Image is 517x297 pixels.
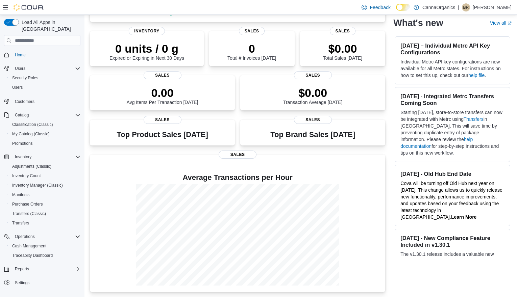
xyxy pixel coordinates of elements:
[7,218,83,228] button: Transfers
[1,278,83,288] button: Settings
[9,162,54,170] a: Adjustments (Classic)
[1,110,83,120] button: Catalog
[15,112,29,118] span: Catalog
[400,170,504,177] h3: [DATE] - Old Hub End Date
[400,58,504,79] p: Individual Metrc API key configurations are now available for all Metrc states. For instructions ...
[9,181,66,189] a: Inventory Manager (Classic)
[9,251,55,260] a: Traceabilty Dashboard
[127,86,198,100] p: 0.00
[12,51,80,59] span: Home
[9,120,80,129] span: Classification (Classic)
[12,64,28,73] button: Users
[9,162,80,170] span: Adjustments (Classic)
[117,131,208,139] h3: Top Product Sales [DATE]
[15,280,29,286] span: Settings
[1,96,83,106] button: Customers
[15,234,35,239] span: Operations
[12,131,50,137] span: My Catalog (Classic)
[15,52,26,58] span: Home
[7,251,83,260] button: Traceabilty Dashboard
[95,173,380,182] h4: Average Transactions per Hour
[458,3,459,11] p: |
[7,199,83,209] button: Purchase Orders
[12,233,38,241] button: Operations
[144,71,181,79] span: Sales
[9,219,32,227] a: Transfers
[19,19,80,32] span: Load All Apps in [GEOGRAPHIC_DATA]
[15,99,34,104] span: Customers
[7,129,83,139] button: My Catalog (Classic)
[12,111,31,119] button: Catalog
[12,233,80,241] span: Operations
[283,86,343,105] div: Transaction Average [DATE]
[7,181,83,190] button: Inventory Manager (Classic)
[9,74,80,82] span: Security Roles
[294,71,332,79] span: Sales
[9,130,52,138] a: My Catalog (Classic)
[468,73,485,78] a: help file
[12,122,53,127] span: Classification (Classic)
[9,210,49,218] a: Transfers (Classic)
[12,211,46,216] span: Transfers (Classic)
[9,74,41,82] a: Security Roles
[7,162,83,171] button: Adjustments (Classic)
[359,1,393,14] a: Feedback
[12,192,29,197] span: Manifests
[12,164,51,169] span: Adjustments (Classic)
[129,27,165,35] span: Inventory
[490,20,512,26] a: View allExternal link
[330,27,355,35] span: Sales
[9,120,56,129] a: Classification (Classic)
[9,83,80,91] span: Users
[109,42,184,61] div: Expired or Expiring in Next 30 Days
[283,86,343,100] p: $0.00
[473,3,512,11] p: [PERSON_NAME]
[12,220,29,226] span: Transfers
[12,141,33,146] span: Promotions
[7,139,83,148] button: Promotions
[12,279,32,287] a: Settings
[219,151,256,159] span: Sales
[239,27,265,35] span: Sales
[7,209,83,218] button: Transfers (Classic)
[400,181,502,220] span: Cova will be turning off Old Hub next year on [DATE]. This change allows us to quickly release ne...
[1,64,83,73] button: Users
[7,120,83,129] button: Classification (Classic)
[294,116,332,124] span: Sales
[12,85,23,90] span: Users
[9,251,80,260] span: Traceabilty Dashboard
[393,18,443,28] h2: What's new
[9,139,35,147] a: Promotions
[270,131,355,139] h3: Top Brand Sales [DATE]
[7,171,83,181] button: Inventory Count
[7,241,83,251] button: Cash Management
[12,253,53,258] span: Traceabilty Dashboard
[127,86,198,105] div: Avg Items Per Transaction [DATE]
[9,139,80,147] span: Promotions
[370,4,390,11] span: Feedback
[12,183,63,188] span: Inventory Manager (Classic)
[109,42,184,55] p: 0 units / 0 g
[9,83,25,91] a: Users
[400,42,504,56] h3: [DATE] – Individual Metrc API Key Configurations
[464,116,484,122] a: Transfers
[9,172,44,180] a: Inventory Count
[451,214,476,220] a: Learn More
[400,93,504,106] h3: [DATE] - Integrated Metrc Transfers Coming Soon
[400,235,504,248] h3: [DATE] - New Compliance Feature Included in v1.30.1
[7,73,83,83] button: Security Roles
[12,97,80,105] span: Customers
[9,242,49,250] a: Cash Management
[12,153,80,161] span: Inventory
[7,83,83,92] button: Users
[462,3,470,11] div: Brooklyn Russell
[12,278,80,287] span: Settings
[12,265,80,273] span: Reports
[15,266,29,272] span: Reports
[422,3,455,11] p: CannaOrganics
[508,21,512,25] svg: External link
[12,75,38,81] span: Security Roles
[9,200,46,208] a: Purchase Orders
